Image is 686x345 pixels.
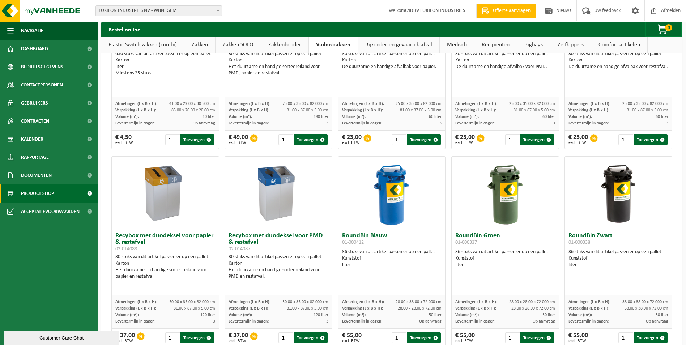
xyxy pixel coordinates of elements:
div: Kunststof [568,255,668,262]
span: Dashboard [21,40,48,58]
span: 01-000338 [568,240,590,245]
span: Verpakking (L x B x H): [229,108,269,112]
span: Afmetingen (L x B x H): [568,300,610,304]
div: Karton [115,260,215,267]
span: 3 [553,121,555,125]
button: Toevoegen [294,332,327,343]
span: excl. BTW [115,339,135,343]
span: Verpakking (L x B x H): [568,108,609,112]
span: 25.00 x 35.00 x 82.000 cm [396,102,442,106]
span: LUXILON INDUSTRIES NV - WIJNEGEM [96,6,222,16]
span: Levertermijn in dagen: [115,319,155,324]
div: Karton [229,260,328,267]
span: 3 [326,319,328,324]
span: 28.00 x 28.00 x 72.00 cm [511,306,555,311]
div: € 4,50 [115,134,133,145]
div: 36 stuks van dit artikel passen er op een pallet [342,249,442,268]
div: Kunststof [342,255,442,262]
div: Karton [455,57,555,64]
button: 0 [645,22,682,37]
span: 3 [439,121,442,125]
input: 1 [278,134,293,145]
span: Volume (m³): [568,313,592,317]
div: liter [342,262,442,268]
span: 3 [666,121,668,125]
span: Levertermijn in dagen: [455,319,495,324]
img: 02-014087 [242,157,315,229]
div: Het duurzame en handige sorteereiland voor papier en restafval. [115,267,215,280]
span: excl. BTW [229,339,248,343]
span: Levertermijn in dagen: [568,319,609,324]
span: 180 liter [314,115,328,119]
div: 30 stuks van dit artikel passen er op een pallet [229,254,328,280]
div: 36 stuks van dit artikel passen er op een pallet [568,249,668,268]
button: Toevoegen [520,134,554,145]
button: Toevoegen [407,332,441,343]
span: 120 liter [314,313,328,317]
span: 120 liter [200,313,215,317]
span: Navigatie [21,22,43,40]
span: Verpakking (L x B x H): [455,108,496,112]
span: LUXILON INDUSTRIES NV - WIJNEGEM [95,5,222,16]
span: Verpakking (L x B x H): [455,306,496,311]
span: 28.00 x 28.00 x 72.000 cm [509,300,555,304]
span: Levertermijn in dagen: [115,121,155,125]
span: Levertermijn in dagen: [342,319,382,324]
span: Levertermijn in dagen: [455,121,495,125]
span: Levertermijn in dagen: [229,319,269,324]
span: Volume (m³): [342,115,366,119]
h3: Recybox met duodeksel voor papier & restafval [115,233,215,252]
span: Afmetingen (L x B x H): [229,300,270,304]
div: € 37,00 [229,332,248,343]
h2: Bestel online [101,22,148,36]
a: Plastic Switch zakken (combi) [101,37,184,53]
span: Levertermijn in dagen: [229,121,269,125]
div: 36 stuks van dit artikel passen er op een pallet [455,249,555,268]
span: Rapportage [21,148,49,166]
div: Karton [342,57,442,64]
span: excl. BTW [342,141,362,145]
span: excl. BTW [455,141,475,145]
div: € 49,00 [229,134,248,145]
div: De duurzame en handige afvalbak voor restafval. [568,64,668,70]
div: € 37,00 [115,332,135,343]
span: Documenten [21,166,52,184]
span: Op aanvraag [419,319,442,324]
div: 30 stuks van dit artikel passen er op een pallet [115,254,215,280]
input: 1 [165,134,180,145]
span: 81.00 x 87.00 x 5.00 cm [287,108,328,112]
button: Toevoegen [180,332,214,343]
span: Kalender [21,130,43,148]
span: 01-000337 [455,240,477,245]
div: liter [455,262,555,268]
a: Medisch [440,37,474,53]
div: Het duurzame en handige sorteereiland voor PMD, papier en restafval. [229,64,328,77]
a: Zelfkippers [550,37,591,53]
span: Afmetingen (L x B x H): [342,102,384,106]
span: Gebruikers [21,94,48,112]
span: Afmetingen (L x B x H): [568,102,610,106]
span: excl. BTW [115,141,133,145]
span: Volume (m³): [342,313,366,317]
span: 28.00 x 38.00 x 72.000 cm [396,300,442,304]
span: Op aanvraag [646,319,668,324]
div: De duurzame en handige afvalbak voor papier. [342,64,442,70]
span: Afmetingen (L x B x H): [115,300,157,304]
span: 01-000412 [342,240,364,245]
img: 01-000412 [374,157,410,229]
iframe: chat widget [4,329,121,345]
span: 60 liter [656,115,668,119]
span: 81.00 x 87.00 x 5.00 cm [627,108,668,112]
div: € 23,00 [568,134,588,145]
span: Offerte aanvragen [491,7,532,14]
span: Volume (m³): [455,115,479,119]
span: 81.00 x 87.00 x 5.00 cm [174,306,215,311]
span: Contactpersonen [21,76,63,94]
span: Product Shop [21,184,54,203]
span: Levertermijn in dagen: [568,121,609,125]
span: 41.00 x 29.00 x 30.500 cm [169,102,215,106]
span: 60 liter [429,115,442,119]
span: excl. BTW [229,141,248,145]
img: 01-000338 [600,157,636,229]
span: Verpakking (L x B x H): [229,306,269,311]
